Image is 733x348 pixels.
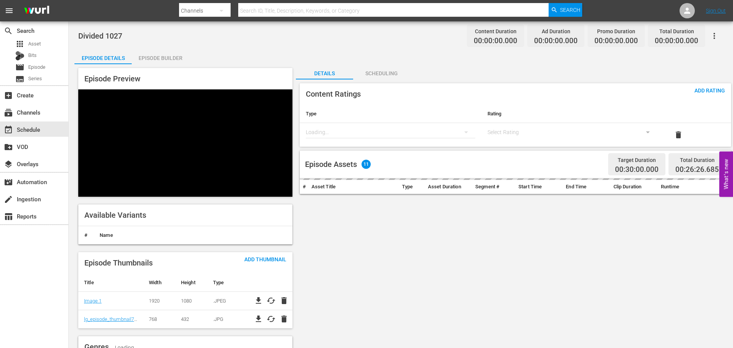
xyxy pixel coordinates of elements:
span: Episode [28,63,45,71]
td: 768 [143,310,175,328]
button: delete [279,314,289,324]
th: Rating [481,105,663,123]
span: Add Thumbnail [238,256,292,262]
span: Available Variants [84,210,146,220]
span: Episode Preview [84,74,140,83]
th: Asset Title [308,180,399,194]
div: Target Duration [615,155,659,165]
span: Ingestion [4,195,13,204]
th: Name [94,226,292,244]
span: Series [28,75,42,83]
button: Episode Builder [132,49,189,64]
span: 00:00:00.000 [474,37,517,45]
span: 00:00:00.000 [594,37,638,45]
a: file_download [254,314,263,324]
button: delete [279,296,289,305]
span: 00:30:00.000 [615,165,659,174]
th: Start Time [515,180,563,194]
span: menu [5,6,14,15]
span: 00:00:00.000 [655,37,698,45]
span: Channels [4,108,13,117]
div: Content Duration [474,26,517,37]
button: Details [296,64,353,79]
span: Schedule [4,125,13,134]
span: Episode [15,63,24,72]
th: Title [78,274,143,292]
button: Episode Details [74,49,132,64]
th: Clip Duration [610,180,658,194]
span: Divided 1027 [78,31,122,40]
span: 00:00:00.000 [534,37,578,45]
div: Total Duration [655,26,698,37]
div: Total Duration [675,155,719,165]
span: Automation [4,178,13,187]
span: Add Rating [688,87,731,94]
a: lg_episode_thumbnail768x432 [84,316,150,322]
th: Segment # [472,180,515,194]
th: Runtime [658,180,705,194]
button: cached [266,314,276,324]
span: Episode Thumbnails [84,258,153,267]
span: create_new_folder [4,142,13,152]
td: 1080 [175,291,207,310]
button: Search [549,3,582,17]
a: file_download [254,296,263,305]
span: Overlays [4,160,13,169]
div: Details [296,64,353,83]
span: Content Ratings [306,89,361,99]
span: Reports [4,212,13,221]
img: ans4CAIJ8jUAAAAAAAAAAAAAAAAAAAAAAAAgQb4GAAAAAAAAAAAAAAAAAAAAAAAAJMjXAAAAAAAAAAAAAAAAAAAAAAAAgAT5G... [18,2,55,20]
td: 1920 [143,291,175,310]
a: Image 1 [84,298,102,304]
a: Sign Out [706,8,726,14]
button: cached [266,296,276,305]
div: Ad Duration [534,26,578,37]
td: .JPG [207,310,250,328]
div: Scheduling [353,64,410,83]
table: simple table [300,105,731,147]
th: Type [399,180,425,194]
th: # [78,226,94,244]
button: delete [669,126,688,144]
div: Bits [15,51,24,60]
span: Asset [15,39,24,49]
div: Episode Builder [132,49,189,67]
th: Asset Duration [425,180,472,194]
span: Series [15,74,24,84]
th: Type [300,105,481,123]
td: .JPEG [207,291,250,310]
th: # [300,180,308,194]
button: Add Rating [688,83,731,97]
span: delete [674,130,683,139]
span: Bits [28,52,37,59]
button: Open Feedback Widget [719,151,733,197]
button: Add Thumbnail [238,252,292,266]
th: End Time [563,180,610,194]
button: Scheduling [353,64,410,79]
div: Episode Details [74,49,132,67]
th: Width [143,274,175,292]
div: Episode Assets [305,160,371,169]
span: 00:26:26.685 [675,165,719,174]
span: Asset [28,40,41,48]
td: 432 [175,310,207,328]
th: Type [207,274,250,292]
th: Height [175,274,207,292]
span: Search [560,3,580,17]
span: Search [4,26,13,36]
span: 11 [362,160,371,169]
div: Promo Duration [594,26,638,37]
span: Create [4,91,13,100]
